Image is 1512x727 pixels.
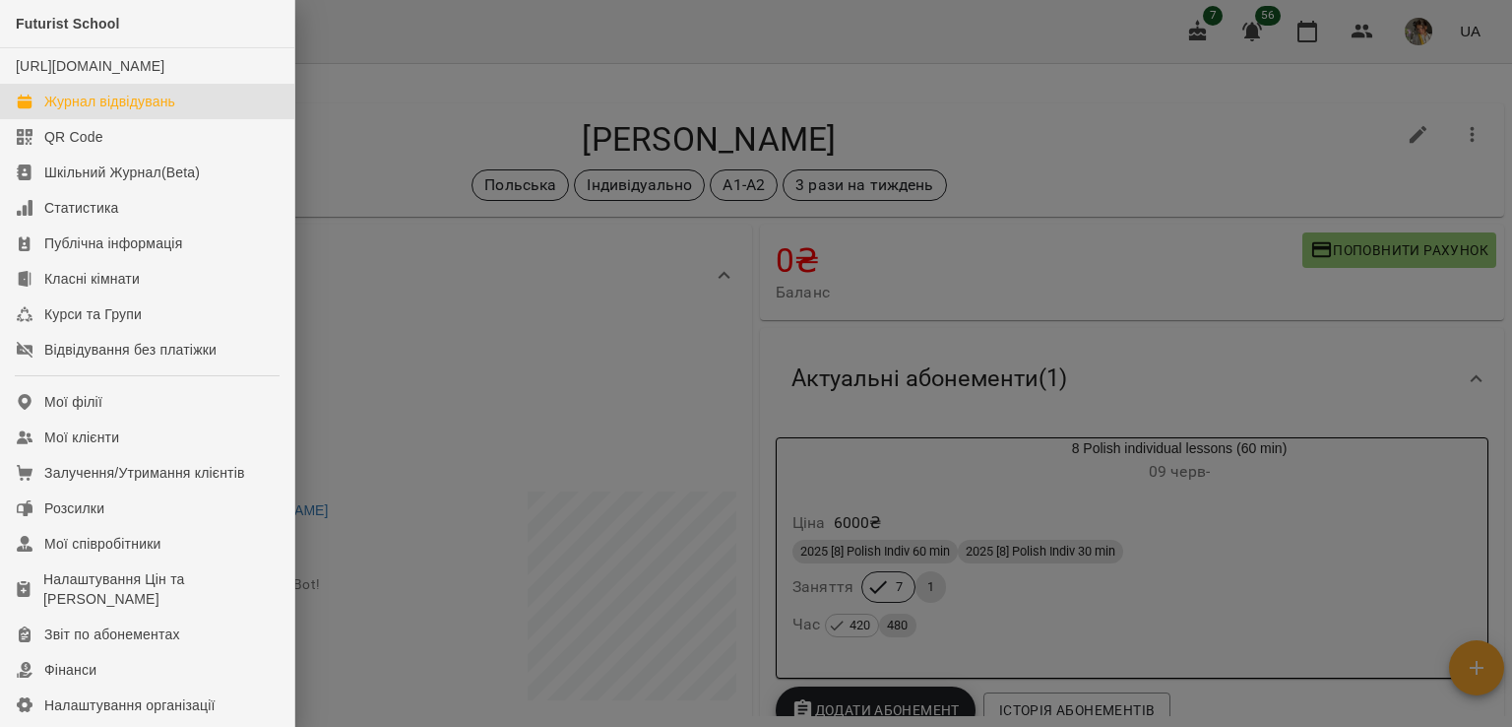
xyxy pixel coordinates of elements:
[44,428,119,447] div: Мої клієнти
[44,534,161,554] div: Мої співробітники
[16,16,120,32] span: Futurist School
[44,392,102,412] div: Мої філії
[16,58,164,74] a: [URL][DOMAIN_NAME]
[44,463,245,483] div: Залучення/Утримання клієнтів
[44,660,96,680] div: Фінанси
[44,695,216,715] div: Налаштування організації
[44,233,182,253] div: Публічна інформація
[44,269,140,289] div: Класні кімнати
[44,625,180,644] div: Звіт по абонементах
[44,163,200,182] div: Шкільний Журнал(Beta)
[44,498,104,518] div: Розсилки
[44,92,175,111] div: Журнал відвідувань
[44,127,103,147] div: QR Code
[44,340,217,360] div: Відвідування без платіжки
[44,198,119,218] div: Статистика
[43,569,279,609] div: Налаштування Цін та [PERSON_NAME]
[44,304,142,324] div: Курси та Групи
